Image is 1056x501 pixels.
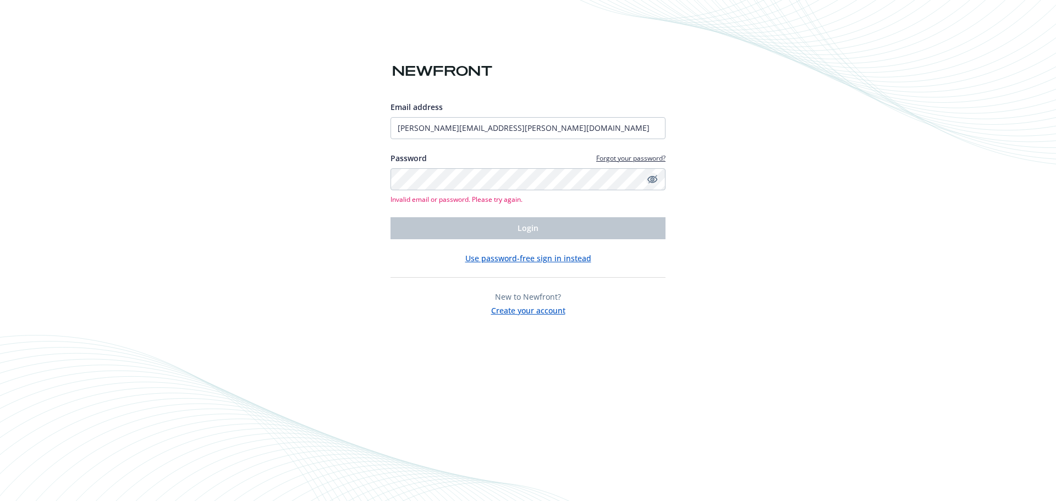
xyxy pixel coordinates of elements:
[596,153,665,163] a: Forgot your password?
[465,252,591,264] button: Use password-free sign in instead
[391,152,427,164] label: Password
[391,195,665,204] span: Invalid email or password. Please try again.
[491,302,565,316] button: Create your account
[391,62,494,81] img: Newfront logo
[518,223,538,233] span: Login
[391,168,665,190] input: Enter your password
[646,173,659,186] a: Hide password
[391,217,665,239] button: Login
[391,102,443,112] span: Email address
[391,117,665,139] input: Enter your email
[495,291,561,302] span: New to Newfront?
